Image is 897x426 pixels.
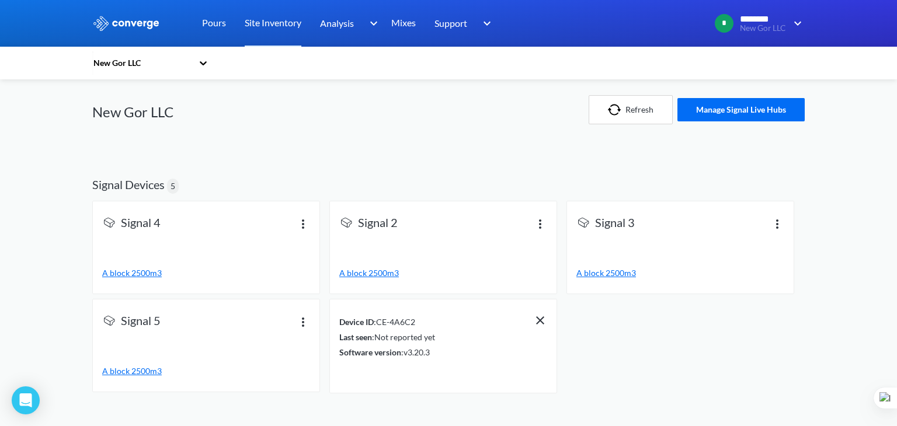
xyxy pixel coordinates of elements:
[92,16,160,31] img: logo_ewhite.svg
[362,16,381,30] img: downArrow.svg
[475,16,494,30] img: downArrow.svg
[339,346,435,359] div: : v3.20.3
[121,215,161,232] span: Signal 4
[121,313,161,330] span: Signal 5
[296,315,310,329] img: more.svg
[92,177,165,191] h2: Signal Devices
[339,347,401,357] span: Software version
[595,215,635,232] span: Signal 3
[102,215,116,229] img: signal-icon.svg
[12,386,40,414] div: Open Intercom Messenger
[339,268,399,278] span: A block 2500m3
[102,365,310,378] a: A block 2500m3
[320,16,354,30] span: Analysis
[102,267,310,280] a: A block 2500m3
[533,217,547,231] img: more.svg
[339,267,547,280] a: A block 2500m3
[171,180,175,193] span: 5
[677,98,805,121] button: Manage Signal Live Hubs
[102,268,162,278] span: A block 2500m3
[576,268,636,278] span: A block 2500m3
[339,316,435,329] div: : CE-4A6C2
[576,267,784,280] a: A block 2500m3
[786,16,805,30] img: downArrow.svg
[358,215,398,232] span: Signal 2
[576,215,590,229] img: signal-icon.svg
[608,104,625,116] img: icon-refresh.svg
[533,313,547,327] img: close.svg
[434,16,467,30] span: Support
[740,24,786,33] span: New Gor LLC
[589,95,673,124] button: Refresh
[296,217,310,231] img: more.svg
[339,317,374,327] span: Device ID
[339,331,435,344] div: : Not reported yet
[92,103,173,121] h1: New Gor LLC
[92,57,193,69] div: New Gor LLC
[770,217,784,231] img: more.svg
[339,215,353,229] img: signal-icon.svg
[339,332,372,342] span: Last seen
[102,366,162,376] span: A block 2500m3
[102,313,116,327] img: signal-icon.svg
